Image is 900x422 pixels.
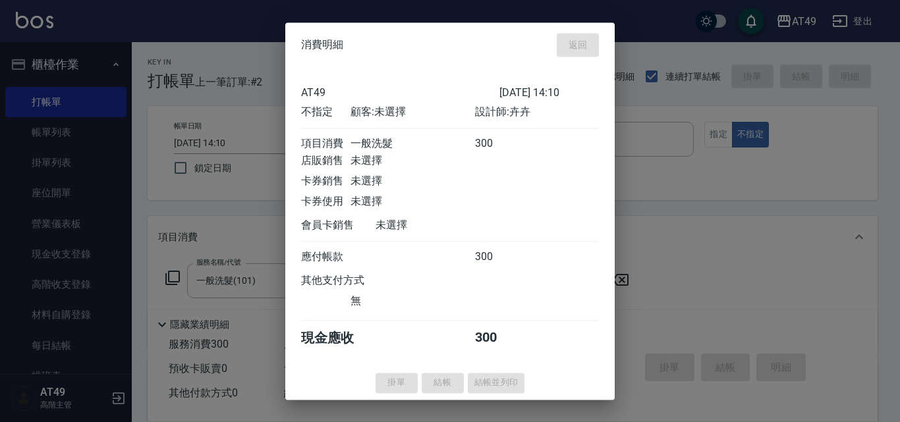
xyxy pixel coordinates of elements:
[301,154,351,168] div: 店販銷售
[301,137,351,151] div: 項目消費
[301,274,401,288] div: 其他支付方式
[301,219,376,232] div: 會員卡銷售
[475,105,599,119] div: 設計師: 卉卉
[301,38,343,51] span: 消費明細
[475,250,524,264] div: 300
[351,154,474,168] div: 未選擇
[475,137,524,151] div: 300
[301,105,351,119] div: 不指定
[351,195,474,209] div: 未選擇
[351,137,474,151] div: 一般洗髮
[301,195,351,209] div: 卡券使用
[301,329,376,347] div: 現金應收
[475,329,524,347] div: 300
[376,219,499,232] div: 未選擇
[301,250,351,264] div: 應付帳款
[301,174,351,188] div: 卡券銷售
[301,86,499,99] div: AT49
[351,174,474,188] div: 未選擇
[351,294,474,308] div: 無
[499,86,599,99] div: [DATE] 14:10
[351,105,474,119] div: 顧客: 未選擇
